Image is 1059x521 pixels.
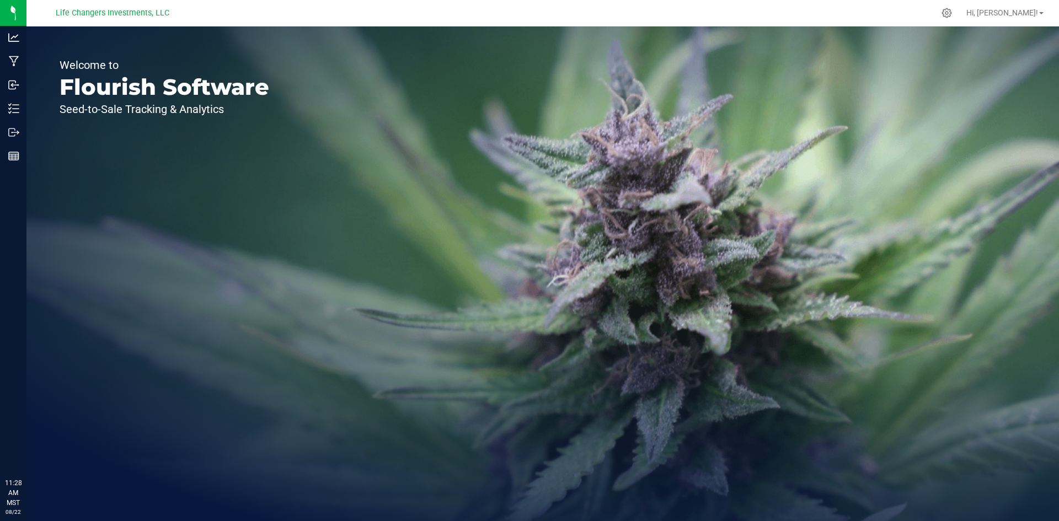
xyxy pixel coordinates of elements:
span: Life Changers Investments, LLC [56,8,169,18]
p: Flourish Software [60,76,269,98]
inline-svg: Analytics [8,32,19,43]
div: Manage settings [940,8,954,18]
inline-svg: Manufacturing [8,56,19,67]
inline-svg: Reports [8,151,19,162]
p: Seed-to-Sale Tracking & Analytics [60,104,269,115]
span: Hi, [PERSON_NAME]! [966,8,1038,17]
p: 11:28 AM MST [5,478,22,508]
inline-svg: Outbound [8,127,19,138]
inline-svg: Inventory [8,103,19,114]
inline-svg: Inbound [8,79,19,90]
p: Welcome to [60,60,269,71]
p: 08/22 [5,508,22,516]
